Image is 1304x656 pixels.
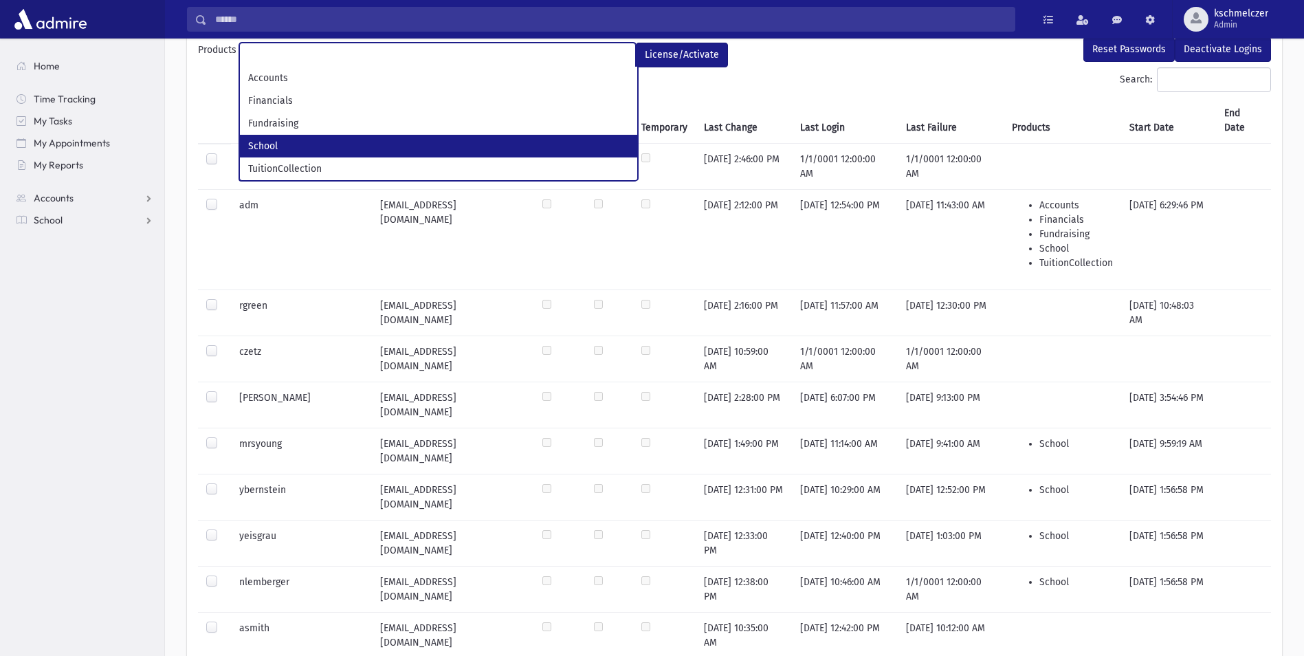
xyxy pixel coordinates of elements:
td: [EMAIL_ADDRESS][DOMAIN_NAME] [372,520,534,566]
td: [DATE] 12:33:00 PM [696,520,791,566]
td: [DATE] 2:12:00 PM [696,189,791,289]
td: [EMAIL_ADDRESS][DOMAIN_NAME] [372,189,534,289]
li: School [1039,529,1113,543]
td: [DATE] 11:43:00 AM [898,189,1004,289]
td: [DATE] 3:54:46 PM [1121,382,1216,428]
td: [DATE] 2:16:00 PM [696,289,791,336]
td: 1/1/0001 12:00:00 AM [792,143,898,189]
td: [DATE] 1:56:58 PM [1121,520,1216,566]
td: user [231,143,372,189]
span: My Appointments [34,137,110,149]
th: Last Failure [898,98,1004,144]
a: My Appointments [5,132,164,154]
td: [DATE] 12:54:00 PM [792,189,898,289]
td: [DATE] 10:29:00 AM [792,474,898,520]
td: 1/1/0001 12:00:00 AM [792,336,898,382]
span: Time Tracking [34,93,96,105]
td: [EMAIL_ADDRESS][DOMAIN_NAME] [372,566,534,612]
td: [DATE] 10:46:00 AM [792,566,898,612]
th: Start Date [1121,98,1216,144]
span: kschmelczer [1214,8,1268,19]
li: Fundraising [240,112,637,135]
label: Search: [1120,67,1271,92]
td: [DATE] 6:29:46 PM [1121,189,1216,289]
a: My Reports [5,154,164,176]
td: [EMAIL_ADDRESS][DOMAIN_NAME] [372,428,534,474]
span: Admin [1214,19,1268,30]
th: Last Change [696,98,791,144]
td: [DATE] 1:56:58 PM [1121,566,1216,612]
td: ybernstein [231,474,372,520]
li: School [240,135,637,157]
li: School [1039,241,1113,256]
td: [DATE] 9:59:19 AM [1121,428,1216,474]
li: School [1039,437,1113,451]
li: School [1039,575,1113,589]
td: [DATE] 9:13:00 PM [898,382,1004,428]
td: [DATE] 12:30:00 PM [898,289,1004,336]
td: czetz [231,336,372,382]
a: Time Tracking [5,88,164,110]
td: adm [231,189,372,289]
li: TuitionCollection [1039,256,1113,270]
td: [DATE] 11:14:00 AM [792,428,898,474]
li: Accounts [1039,198,1113,212]
th: Temporary [633,98,696,144]
td: [EMAIL_ADDRESS][DOMAIN_NAME] [372,382,534,428]
td: [DATE] 2:28:00 PM [696,382,791,428]
li: TuitionCollection [240,157,637,180]
th: End Date [1216,98,1271,144]
th: Products [1004,98,1121,144]
td: yeisgrau [231,520,372,566]
td: [DATE] 12:40:00 PM [792,520,898,566]
img: AdmirePro [11,6,90,33]
li: Financials [1039,212,1113,227]
button: License/Activate [636,43,728,67]
td: mrsyoung [231,428,372,474]
input: Search: [1157,67,1271,92]
td: [DATE] 12:38:00 PM [696,566,791,612]
td: 1/1/0001 12:00:00 AM [898,566,1004,612]
a: Home [5,55,164,77]
td: [DATE] 1:56:58 PM [1121,474,1216,520]
td: 1/1/0001 12:00:00 AM [898,143,1004,189]
span: School [34,214,63,226]
li: Accounts [240,67,637,89]
li: School [1039,483,1113,497]
span: My Tasks [34,115,72,127]
td: [PERSON_NAME] [231,382,372,428]
a: Accounts [5,187,164,209]
label: Products [198,43,239,62]
td: [EMAIL_ADDRESS][DOMAIN_NAME] [372,336,534,382]
button: Deactivate Logins [1175,37,1271,62]
a: My Tasks [5,110,164,132]
td: [EMAIL_ADDRESS][DOMAIN_NAME] [372,289,534,336]
td: [DATE] 6:07:00 PM [792,382,898,428]
td: nlemberger [231,566,372,612]
span: My Reports [34,159,83,171]
td: [DATE] 10:59:00 AM [696,336,791,382]
td: [DATE] 12:52:00 PM [898,474,1004,520]
span: Home [34,60,60,72]
li: Financials [240,89,637,112]
td: [DATE] 1:03:00 PM [898,520,1004,566]
td: [DATE] 1:49:00 PM [696,428,791,474]
td: [DATE] 10:48:03 AM [1121,289,1216,336]
th: Code [231,98,372,144]
button: Reset Passwords [1083,37,1175,62]
span: Accounts [34,192,74,204]
input: Search [207,7,1015,32]
td: rgreen [231,289,372,336]
td: [EMAIL_ADDRESS][DOMAIN_NAME] [372,474,534,520]
td: [DATE] 12:31:00 PM [696,474,791,520]
a: School [5,209,164,231]
td: [DATE] 9:41:00 AM [898,428,1004,474]
th: Last Login [792,98,898,144]
td: 1/1/0001 12:00:00 AM [898,336,1004,382]
td: [DATE] 2:46:00 PM [696,143,791,189]
li: Fundraising [1039,227,1113,241]
td: [DATE] 11:57:00 AM [792,289,898,336]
